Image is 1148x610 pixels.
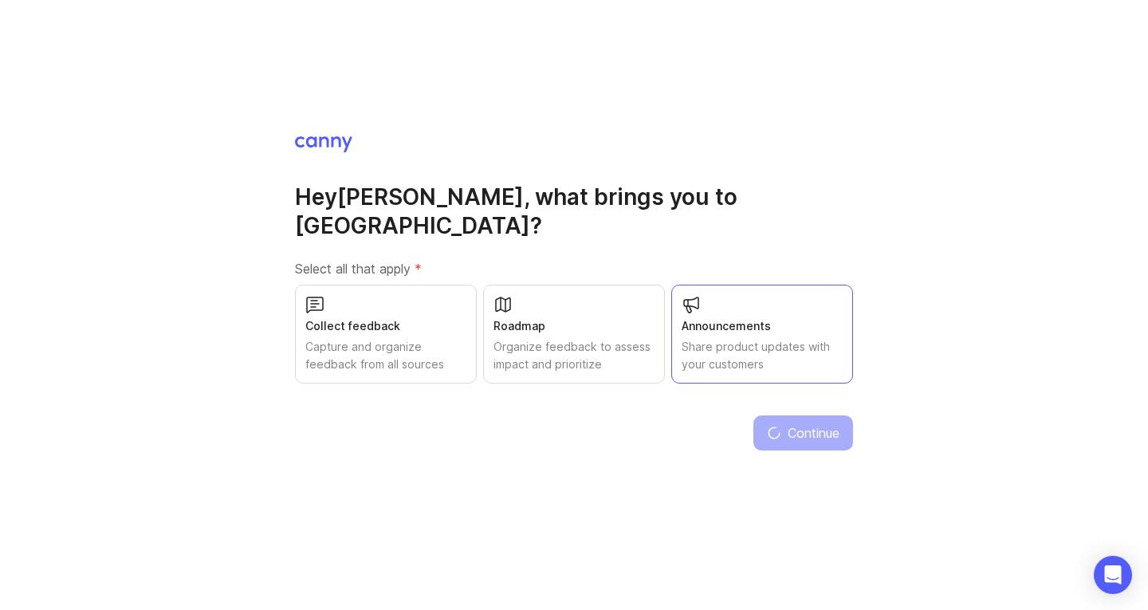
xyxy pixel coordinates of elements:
label: Select all that apply [295,259,853,278]
button: Collect feedbackCapture and organize feedback from all sources [295,285,477,384]
div: Share product updates with your customers [682,338,843,373]
button: RoadmapOrganize feedback to assess impact and prioritize [483,285,665,384]
h1: Hey [PERSON_NAME] , what brings you to [GEOGRAPHIC_DATA]? [295,183,853,240]
div: Capture and organize feedback from all sources [305,338,466,373]
div: Open Intercom Messenger [1094,556,1132,594]
div: Organize feedback to assess impact and prioritize [493,338,655,373]
div: Announcements [682,317,843,335]
button: AnnouncementsShare product updates with your customers [671,285,853,384]
div: Collect feedback [305,317,466,335]
img: Canny Home [295,136,352,152]
div: Roadmap [493,317,655,335]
